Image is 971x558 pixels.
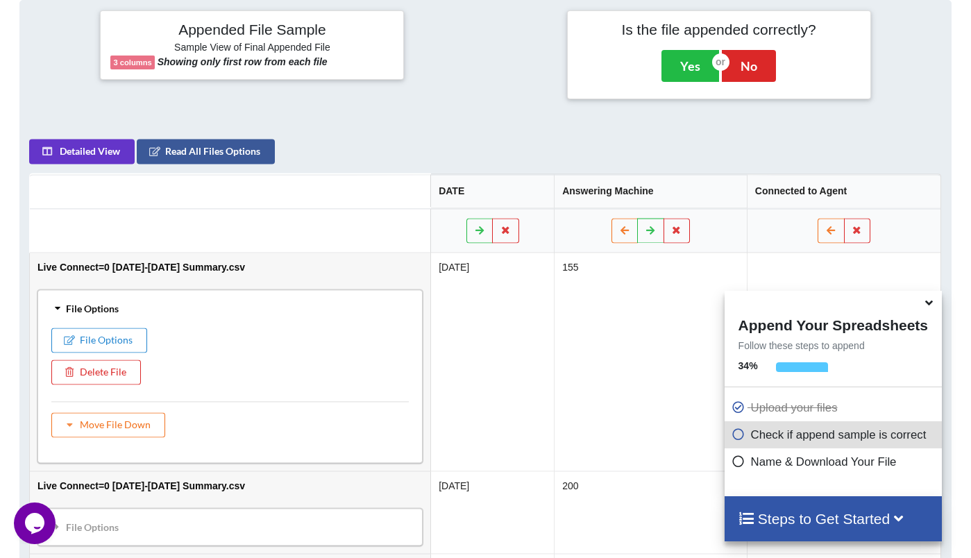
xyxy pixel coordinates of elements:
[110,21,394,40] h4: Appended File Sample
[725,339,942,353] p: Follow these steps to append
[661,50,719,82] button: Yes
[555,253,748,471] td: 155
[30,471,430,553] td: Live Connect=0 [DATE]-[DATE] Summary.csv
[42,512,419,541] div: File Options
[722,50,776,82] button: No
[747,174,940,208] th: Connected to Agent
[431,253,555,471] td: [DATE]
[110,42,394,56] h6: Sample View of Final Appended File
[555,174,748,208] th: Answering Machine
[158,56,328,67] b: Showing only first row from each file
[738,510,928,527] h4: Steps to Get Started
[30,253,430,471] td: Live Connect=0 [DATE]-[DATE] Summary.csv
[51,328,147,353] button: File Options
[725,313,942,334] h4: Append Your Spreadsheets
[738,360,758,371] b: 34 %
[29,139,135,164] button: Detailed View
[555,471,748,553] td: 200
[113,58,151,67] b: 3 columns
[431,471,555,553] td: [DATE]
[732,426,938,443] p: Check if append sample is correct
[732,453,938,471] p: Name & Download Your File
[732,399,938,416] p: Upload your files
[431,174,555,208] th: DATE
[137,139,275,164] button: Read All Files Options
[51,412,165,437] button: Move File Down
[577,21,861,38] h4: Is the file appended correctly?
[51,360,141,384] button: Delete File
[42,294,419,323] div: File Options
[14,502,58,544] iframe: chat widget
